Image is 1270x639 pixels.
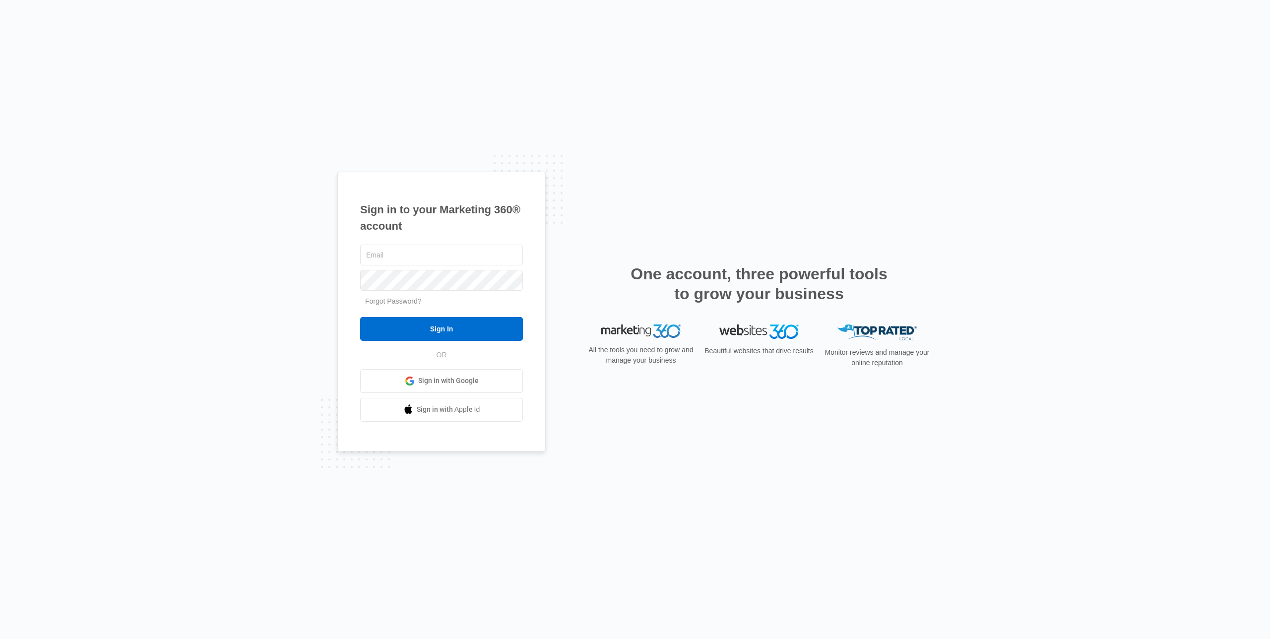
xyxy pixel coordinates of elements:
[628,264,890,304] h2: One account, three powerful tools to grow your business
[417,404,480,415] span: Sign in with Apple Id
[703,346,815,356] p: Beautiful websites that drive results
[719,324,799,339] img: Websites 360
[360,201,523,234] h1: Sign in to your Marketing 360® account
[822,347,933,368] p: Monitor reviews and manage your online reputation
[430,350,454,360] span: OR
[360,317,523,341] input: Sign In
[418,376,479,386] span: Sign in with Google
[837,324,917,341] img: Top Rated Local
[360,398,523,422] a: Sign in with Apple Id
[585,345,697,366] p: All the tools you need to grow and manage your business
[360,245,523,265] input: Email
[601,324,681,338] img: Marketing 360
[360,369,523,393] a: Sign in with Google
[365,297,422,305] a: Forgot Password?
